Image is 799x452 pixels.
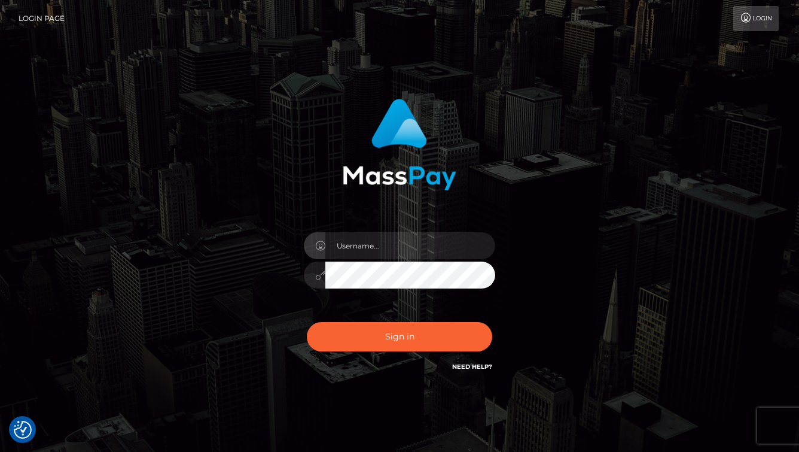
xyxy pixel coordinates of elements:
a: Need Help? [452,363,492,371]
img: MassPay Login [343,99,456,190]
a: Login [733,6,779,31]
button: Consent Preferences [14,421,32,439]
img: Revisit consent button [14,421,32,439]
button: Sign in [307,322,492,351]
input: Username... [325,232,495,259]
a: Login Page [19,6,65,31]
